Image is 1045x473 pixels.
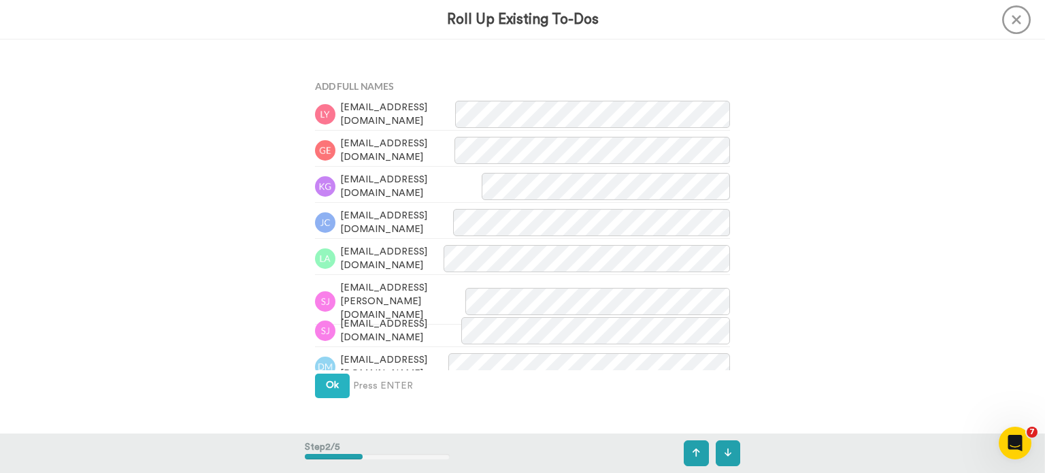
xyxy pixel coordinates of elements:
img: kg.png [315,176,335,197]
span: [EMAIL_ADDRESS][DOMAIN_NAME] [340,101,455,128]
span: [EMAIL_ADDRESS][DOMAIN_NAME] [340,353,448,380]
span: [EMAIL_ADDRESS][DOMAIN_NAME] [340,245,444,272]
span: 7 [1027,427,1038,438]
div: Step 2 / 5 [305,434,450,473]
img: ge.png [315,140,335,161]
img: jc.png [315,212,335,233]
span: [EMAIL_ADDRESS][DOMAIN_NAME] [340,137,454,164]
button: Ok [315,374,350,398]
span: [EMAIL_ADDRESS][DOMAIN_NAME] [340,317,461,344]
span: [EMAIL_ADDRESS][DOMAIN_NAME] [340,209,453,236]
span: [EMAIL_ADDRESS][DOMAIN_NAME] [340,173,482,200]
h4: Add Full Names [315,81,730,91]
span: Ok [326,380,339,390]
img: sj.png [315,291,335,312]
span: Press ENTER [353,379,413,393]
span: [EMAIL_ADDRESS][PERSON_NAME][DOMAIN_NAME] [340,281,465,322]
iframe: Intercom live chat [999,427,1031,459]
img: sj.png [315,321,335,341]
h3: Roll Up Existing To-Dos [447,12,599,27]
img: ly.png [315,104,335,125]
img: la.png [315,248,335,269]
img: dm.png [315,357,335,377]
